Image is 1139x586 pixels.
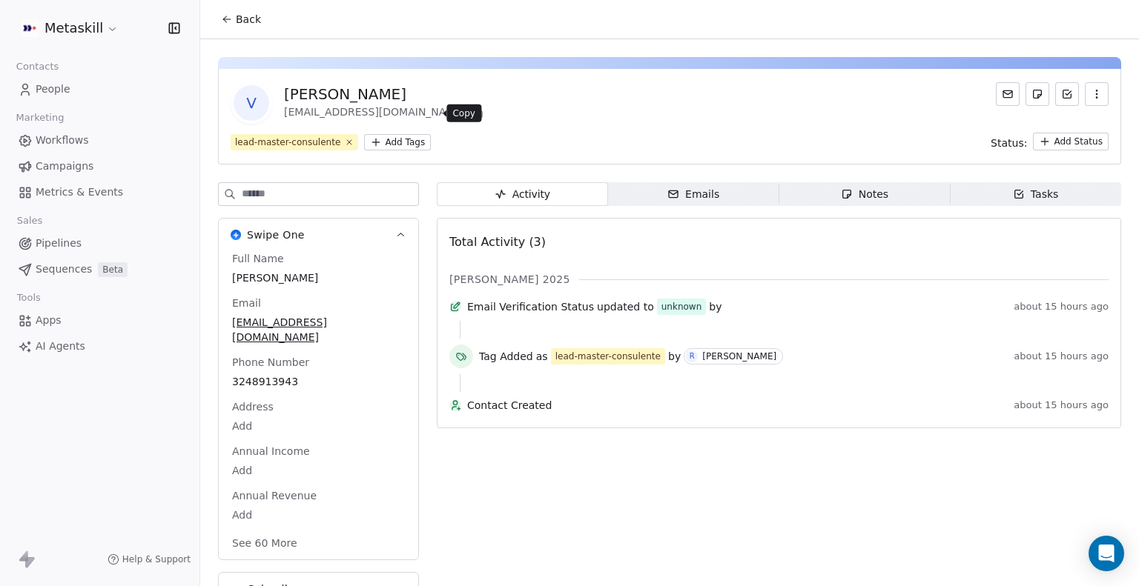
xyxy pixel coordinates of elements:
[12,77,188,101] a: People
[232,507,405,522] span: Add
[449,272,570,287] span: [PERSON_NAME] 2025
[284,84,486,104] div: [PERSON_NAME]
[12,257,188,282] a: SequencesBeta
[449,235,546,249] span: Total Activity (3)
[479,349,533,364] span: Tag Added
[232,270,405,285] span: [PERSON_NAME]
[21,19,39,37] img: AVATAR%20METASKILL%20-%20Colori%20Positivo.png
[223,530,306,556] button: See 60 More
[12,334,188,359] a: AI Agents
[36,159,93,174] span: Campaigns
[467,398,1008,413] span: Contact Created
[452,107,475,119] p: Copy
[229,399,277,414] span: Address
[841,187,888,202] div: Notes
[229,444,313,459] span: Annual Income
[234,85,269,121] span: V
[10,210,49,232] span: Sales
[232,463,405,478] span: Add
[364,134,431,150] button: Add Tags
[702,351,776,362] div: [PERSON_NAME]
[284,104,486,122] div: [EMAIL_ADDRESS][DOMAIN_NAME]
[247,227,305,242] span: Swipe One
[232,419,405,433] span: Add
[10,56,65,78] span: Contacts
[36,184,123,200] span: Metrics & Events
[1013,187,1059,202] div: Tasks
[36,262,92,277] span: Sequences
[1033,133,1109,150] button: Add Status
[235,136,340,149] div: lead-master-consulente
[661,299,702,314] div: unknown
[236,12,261,27] span: Back
[555,350,661,363] div: lead-master-consulente
[467,299,594,314] span: Email Verification Status
[1014,399,1109,411] span: about 15 hours ago
[18,16,122,41] button: Metaskill
[1014,301,1109,313] span: about 15 hours ago
[597,299,654,314] span: updated to
[122,553,191,565] span: Help & Support
[10,287,47,309] span: Tools
[229,251,287,266] span: Full Name
[212,6,270,33] button: Back
[219,219,418,251] button: Swipe OneSwipe One
[229,355,312,370] span: Phone Number
[709,299,722,314] span: by
[12,128,188,153] a: Workflows
[44,19,103,38] span: Metaskill
[232,374,405,389] span: 3248913943
[12,180,188,204] a: Metrics & Events
[1089,536,1124,571] div: Open Intercom Messenger
[668,349,681,364] span: by
[232,315,405,344] span: [EMAIL_ADDRESS][DOMAIN_NAME]
[229,296,264,310] span: Email
[36,339,85,354] span: AI Agents
[36,313,62,328] span: Apps
[231,230,241,240] img: Swipe One
[12,154,188,179] a: Campaigns
[991,136,1027,150] span: Status:
[10,107,70,129] span: Marketing
[108,553,191,565] a: Help & Support
[36,81,70,97] span: People
[36,236,82,251] span: Pipelines
[229,488,320,503] span: Annual Revenue
[36,133,89,148] span: Workflows
[12,231,188,256] a: Pipelines
[690,350,695,362] div: R
[98,262,128,277] span: Beta
[12,308,188,333] a: Apps
[219,251,418,559] div: Swipe OneSwipe One
[1014,350,1109,362] span: about 15 hours ago
[536,349,548,364] span: as
[667,187,719,202] div: Emails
